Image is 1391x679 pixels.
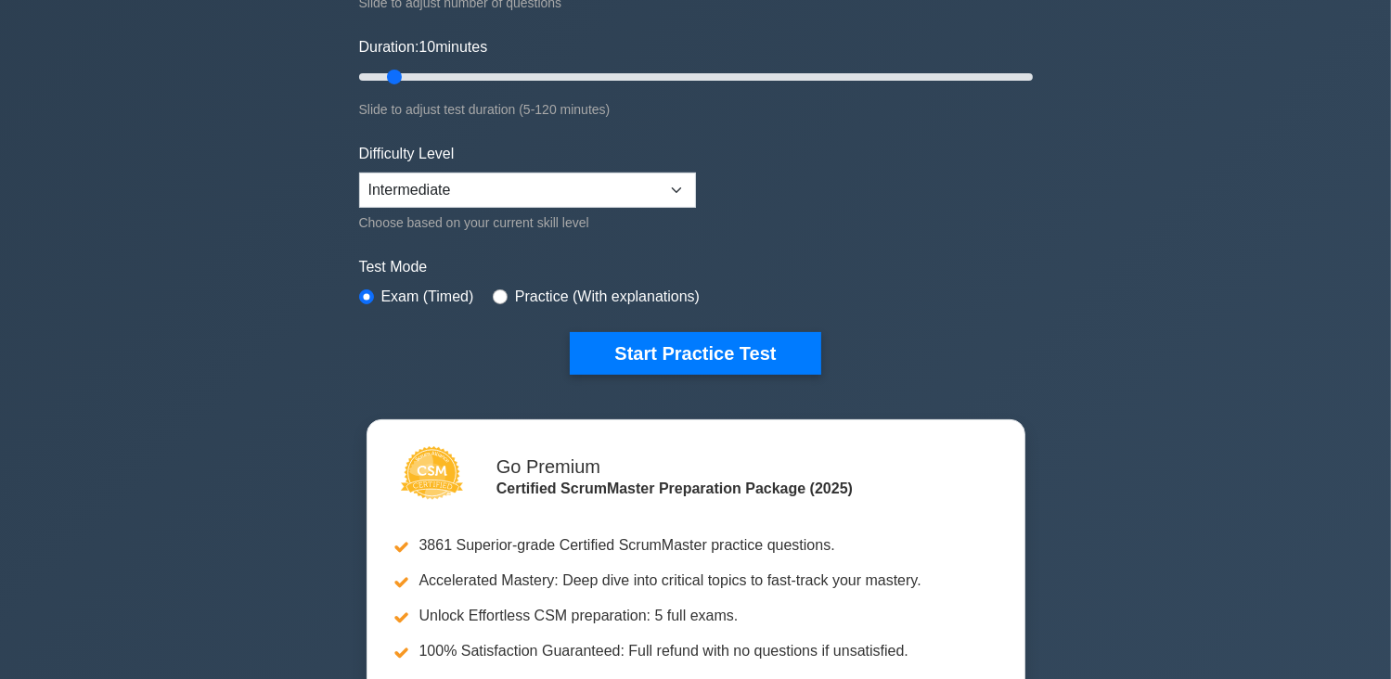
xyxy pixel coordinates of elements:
div: Choose based on your current skill level [359,211,696,234]
span: 10 [419,39,435,55]
label: Duration: minutes [359,36,488,58]
label: Exam (Timed) [381,286,474,308]
div: Slide to adjust test duration (5-120 minutes) [359,98,1033,121]
label: Practice (With explanations) [515,286,700,308]
label: Test Mode [359,256,1033,278]
button: Start Practice Test [570,332,820,375]
label: Difficulty Level [359,143,455,165]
